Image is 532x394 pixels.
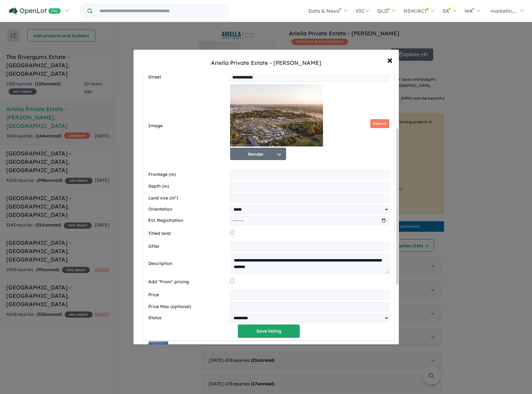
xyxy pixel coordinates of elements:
[9,7,61,15] img: Openlot PRO Logo White
[148,314,227,322] label: Status
[148,183,227,190] label: Depth (m)
[148,171,227,178] label: Frontage (m)
[230,84,323,146] img: Ariella Private Estate - Henley Brook - Lot 285 Render
[148,122,228,130] label: Image
[211,59,321,67] div: Ariella Private Estate - [PERSON_NAME]
[171,344,187,350] b: Lot:
[148,243,227,250] label: Offer
[148,303,227,311] label: Price Max (optional)
[94,4,228,18] input: Try estate name, suburb, builder or developer
[148,278,228,286] label: Add "From" pricing
[148,195,227,202] label: Land size (m²)
[238,325,300,338] button: Save listing
[491,8,516,14] span: marketin...
[148,341,168,361] img: Ariella%20Private%20Estate%20-%20Henley%20Brook%20-%20Lot%20264___1754023894.jpg
[148,260,229,267] label: Description
[230,148,286,160] button: Render
[148,291,227,299] label: Price
[370,119,389,128] button: Remove
[148,74,227,81] label: Street
[387,53,393,66] span: ×
[148,217,227,224] label: Est. Registration
[179,344,187,350] span: 262
[148,206,227,213] label: Orientation
[148,230,228,237] label: Titled land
